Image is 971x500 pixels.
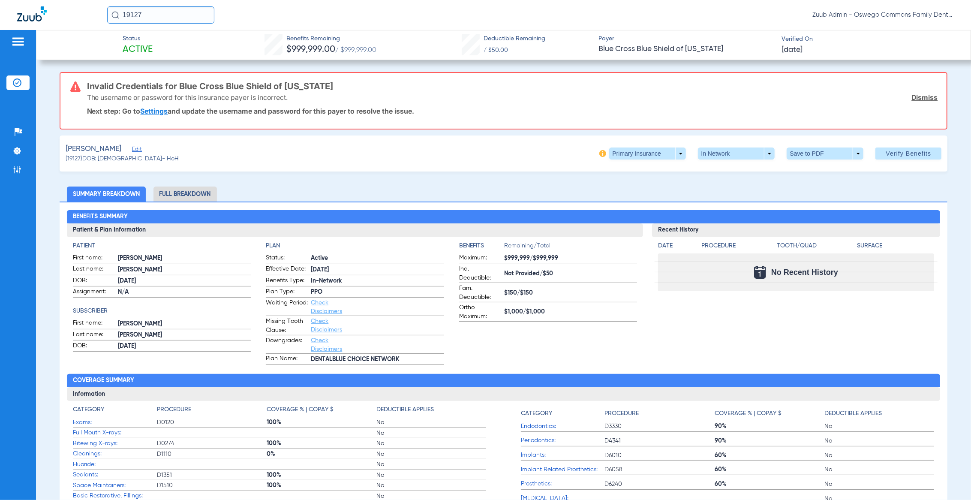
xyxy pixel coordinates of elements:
span: 100% [267,471,376,479]
a: Check Disclaimers [311,300,342,314]
span: [PERSON_NAME] [66,144,122,154]
span: 0% [267,450,376,458]
app-breakdown-title: Coverage % | Copay $ [267,405,376,417]
li: Summary Breakdown [67,187,146,202]
span: D1510 [157,481,267,490]
span: No [824,480,934,488]
span: Maximum: [459,253,501,264]
span: D6240 [605,480,715,488]
span: 100% [267,439,376,448]
span: Verified On [782,35,957,44]
span: No [376,450,486,458]
span: 60% [715,480,824,488]
app-breakdown-title: Benefits [459,241,504,253]
a: Check Disclaimers [311,337,342,352]
span: Full Mouth X-rays: [73,428,157,437]
h4: Category [521,409,552,418]
span: PPO [311,288,444,297]
span: No [376,460,486,469]
span: Endodontics: [521,422,605,431]
span: No [824,422,934,431]
span: Not Provided/$50 [504,269,637,278]
span: [PERSON_NAME] [118,254,251,263]
app-breakdown-title: Category [521,405,605,421]
span: Space Maintainers: [73,481,157,490]
span: D4341 [605,437,715,445]
h4: Patient [73,241,251,250]
span: [DATE] [782,45,803,55]
span: DENTALBLUE CHOICE NETWORK [311,355,444,364]
span: D0274 [157,439,267,448]
button: Verify Benefits [875,148,941,160]
span: Periodontics: [521,436,605,445]
span: 60% [715,451,824,460]
span: Active [311,254,444,263]
span: D1110 [157,450,267,458]
span: No [376,439,486,448]
h4: Deductible Applies [376,405,434,414]
span: First name: [73,253,115,264]
span: Downgrades: [266,336,308,353]
li: Full Breakdown [153,187,217,202]
span: Deductible Remaining [484,34,545,43]
span: Last name: [73,330,115,340]
app-breakdown-title: Plan [266,241,444,250]
span: Missing Tooth Clause: [266,317,308,335]
span: [DATE] [311,265,444,274]
span: First name: [73,319,115,329]
span: 90% [715,437,824,445]
span: Prosthetics: [521,479,605,488]
span: Benefits Remaining [286,34,376,43]
app-breakdown-title: Tooth/Quad [777,241,854,253]
span: Active [123,44,153,56]
app-breakdown-title: Coverage % | Copay $ [715,405,824,421]
span: [PERSON_NAME] [118,265,251,274]
h4: Procedure [605,409,639,418]
app-breakdown-title: Subscriber [73,307,251,316]
app-breakdown-title: Deductible Applies [824,405,934,421]
span: Blue Cross Blue Shield of [US_STATE] [599,44,774,54]
span: Ortho Maximum: [459,303,501,321]
app-breakdown-title: Procedure [157,405,267,417]
span: No [376,481,486,490]
span: Verify Benefits [886,150,932,157]
span: Benefits Type: [266,276,308,286]
span: Status [123,34,153,43]
img: info-icon [599,150,606,157]
h4: Category [73,405,104,414]
span: Exams: [73,418,157,427]
span: [PERSON_NAME] [118,319,251,328]
span: D3330 [605,422,715,431]
span: Edit [132,146,140,154]
a: Dismiss [911,93,938,102]
h4: Procedure [701,241,774,250]
span: DOB: [73,276,115,286]
span: No [824,437,934,445]
h2: Coverage Summary [67,374,940,388]
span: 100% [267,481,376,490]
a: Check Disclaimers [311,318,342,333]
span: / $50.00 [484,47,508,53]
a: Settings [141,107,168,115]
h4: Coverage % | Copay $ [267,405,334,414]
h4: Deductible Applies [824,409,882,418]
h4: Tooth/Quad [777,241,854,250]
app-breakdown-title: Category [73,405,157,417]
span: D0120 [157,418,267,427]
h3: Recent History [652,223,940,237]
span: Sealants: [73,470,157,479]
h4: Benefits [459,241,504,250]
span: In-Network [311,277,444,286]
span: Effective Date: [266,265,308,275]
p: The username or password for this insurance payer is incorrect. [87,93,288,102]
span: $999,999/$999,999 [504,254,637,263]
app-breakdown-title: Procedure [701,241,774,253]
img: hamburger-icon [11,36,25,47]
span: $999,999.00 [286,45,335,54]
span: Plan Type: [266,287,308,298]
button: Primary Insurance [609,148,686,160]
h3: Patient & Plan Information [67,223,643,237]
span: D1351 [157,471,267,479]
span: (19127) DOB: [DEMOGRAPHIC_DATA] - HoH [66,154,179,163]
